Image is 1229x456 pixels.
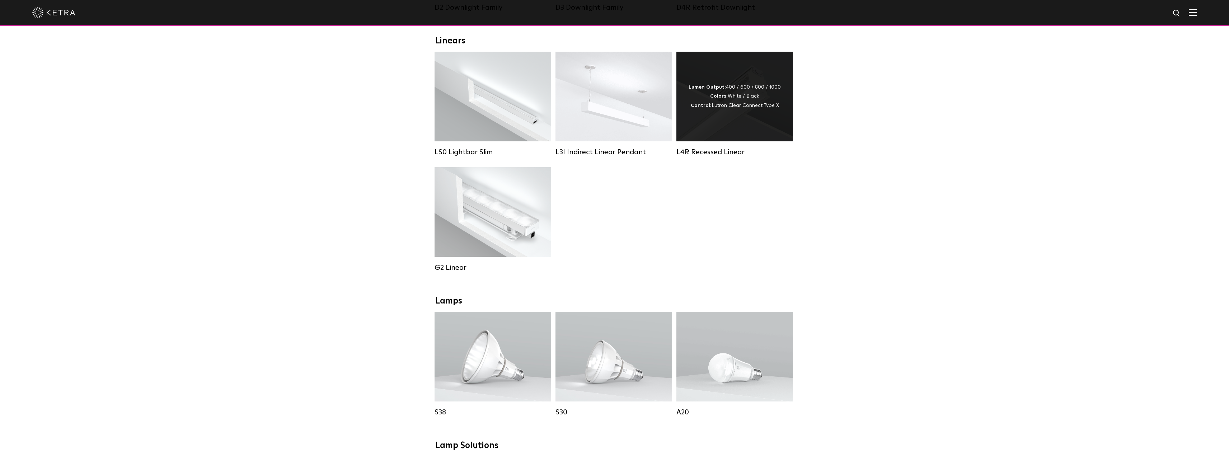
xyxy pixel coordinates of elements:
[435,52,551,156] a: LS0 Lightbar Slim Lumen Output:200 / 350Colors:White / BlackControl:X96 Controller
[689,85,726,90] strong: Lumen Output:
[435,408,551,417] div: S38
[435,167,551,272] a: G2 Linear Lumen Output:400 / 700 / 1000Colors:WhiteBeam Angles:Flood / [GEOGRAPHIC_DATA] / Narrow...
[676,312,793,417] a: A20 Lumen Output:600 / 800Colors:White / BlackBase Type:E26 Edison Base / GU24Beam Angles:Omni-Di...
[555,312,672,417] a: S30 Lumen Output:1100Colors:White / BlackBase Type:E26 Edison Base / GU24Beam Angles:15° / 25° / ...
[555,52,672,156] a: L3I Indirect Linear Pendant Lumen Output:400 / 600 / 800 / 1000Housing Colors:White / BlackContro...
[435,312,551,417] a: S38 Lumen Output:1100Colors:White / BlackBase Type:E26 Edison Base / GU24Beam Angles:10° / 25° / ...
[676,148,793,156] div: L4R Recessed Linear
[435,263,551,272] div: G2 Linear
[555,148,672,156] div: L3I Indirect Linear Pendant
[32,7,75,18] img: ketra-logo-2019-white
[555,408,672,417] div: S30
[435,296,794,306] div: Lamps
[1189,9,1197,16] img: Hamburger%20Nav.svg
[435,148,551,156] div: LS0 Lightbar Slim
[676,408,793,417] div: A20
[710,94,728,99] strong: Colors:
[676,52,793,156] a: L4R Recessed Linear Lumen Output:400 / 600 / 800 / 1000Colors:White / BlackControl:Lutron Clear C...
[1172,9,1181,18] img: search icon
[435,441,794,451] div: Lamp Solutions
[435,36,794,46] div: Linears
[691,103,712,108] strong: Control:
[689,83,781,110] div: 400 / 600 / 800 / 1000 White / Black Lutron Clear Connect Type X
